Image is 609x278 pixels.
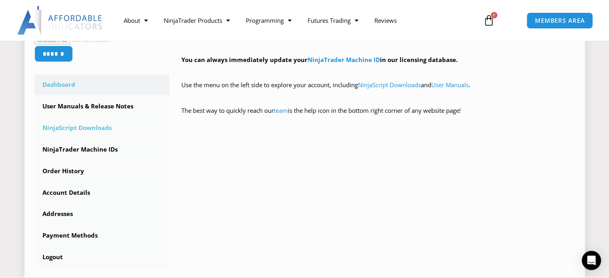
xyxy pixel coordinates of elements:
[299,11,366,30] a: Futures Trading
[535,18,585,24] span: MEMBERS AREA
[34,161,170,182] a: Order History
[34,204,170,224] a: Addresses
[431,81,469,89] a: User Manuals
[34,74,170,95] a: Dashboard
[366,11,405,30] a: Reviews
[17,6,103,35] img: LogoAI | Affordable Indicators – NinjaTrader
[308,56,380,64] a: NinjaTrader Machine ID
[471,9,506,32] a: 0
[582,251,601,270] div: Open Intercom Messenger
[358,81,421,89] a: NinjaScript Downloads
[181,105,575,128] p: The best way to quickly reach our is the help icon in the bottom right corner of any website page!
[274,106,288,114] a: team
[238,11,299,30] a: Programming
[116,11,156,30] a: About
[491,12,497,18] span: 0
[116,11,475,30] nav: Menu
[156,11,238,30] a: NinjaTrader Products
[34,139,170,160] a: NinjaTrader Machine IDs
[527,12,593,29] a: MEMBERS AREA
[34,74,170,268] nav: Account pages
[34,225,170,246] a: Payment Methods
[181,80,575,102] p: Use the menu on the left side to explore your account, including and .
[34,182,170,203] a: Account Details
[34,118,170,138] a: NinjaScript Downloads
[34,96,170,117] a: User Manuals & Release Notes
[181,56,458,64] strong: You can always immediately update your in our licensing database.
[34,247,170,268] a: Logout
